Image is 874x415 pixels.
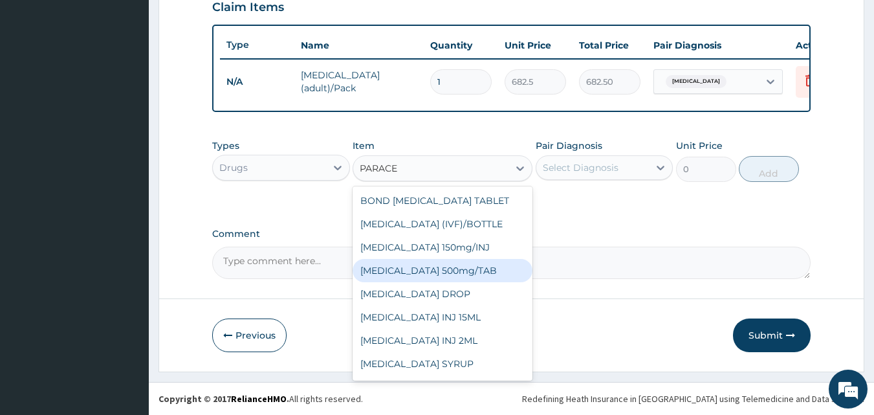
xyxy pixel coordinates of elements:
[67,73,217,89] div: Chat with us now
[158,393,289,405] strong: Copyright © 2017 .
[739,156,799,182] button: Add
[676,139,723,152] label: Unit Price
[353,282,532,306] div: [MEDICAL_DATA] DROP
[789,32,854,58] th: Actions
[353,212,532,236] div: [MEDICAL_DATA] (IVF)/BOTTLE
[353,139,375,152] label: Item
[353,189,532,212] div: BOND [MEDICAL_DATA] TABLET
[6,277,246,322] textarea: Type your message and hit 'Enter'
[220,70,294,94] td: N/A
[220,33,294,57] th: Type
[353,352,532,376] div: [MEDICAL_DATA] SYRUP
[353,236,532,259] div: [MEDICAL_DATA] 150mg/INJ
[294,32,424,58] th: Name
[353,329,532,352] div: [MEDICAL_DATA] INJ 2ML
[543,161,618,174] div: Select Diagnosis
[212,140,239,151] label: Types
[75,125,179,256] span: We're online!
[424,32,498,58] th: Quantity
[647,32,789,58] th: Pair Diagnosis
[522,392,864,405] div: Redefining Heath Insurance in [GEOGRAPHIC_DATA] using Telemedicine and Data Science!
[666,75,727,88] span: [MEDICAL_DATA]
[573,32,647,58] th: Total Price
[353,306,532,329] div: [MEDICAL_DATA] INJ 15ML
[536,139,602,152] label: Pair Diagnosis
[212,6,243,38] div: Minimize live chat window
[498,32,573,58] th: Unit Price
[353,376,532,399] div: [MEDICAL_DATA] TABLET
[733,319,811,352] button: Submit
[212,1,284,15] h3: Claim Items
[219,161,248,174] div: Drugs
[294,62,424,101] td: [MEDICAL_DATA] (adult)/Pack
[212,229,811,240] label: Comment
[212,319,287,352] button: Previous
[353,259,532,282] div: [MEDICAL_DATA] 500mg/TAB
[231,393,287,405] a: RelianceHMO
[24,65,52,97] img: d_794563401_company_1708531726252_794563401
[149,382,874,415] footer: All rights reserved.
